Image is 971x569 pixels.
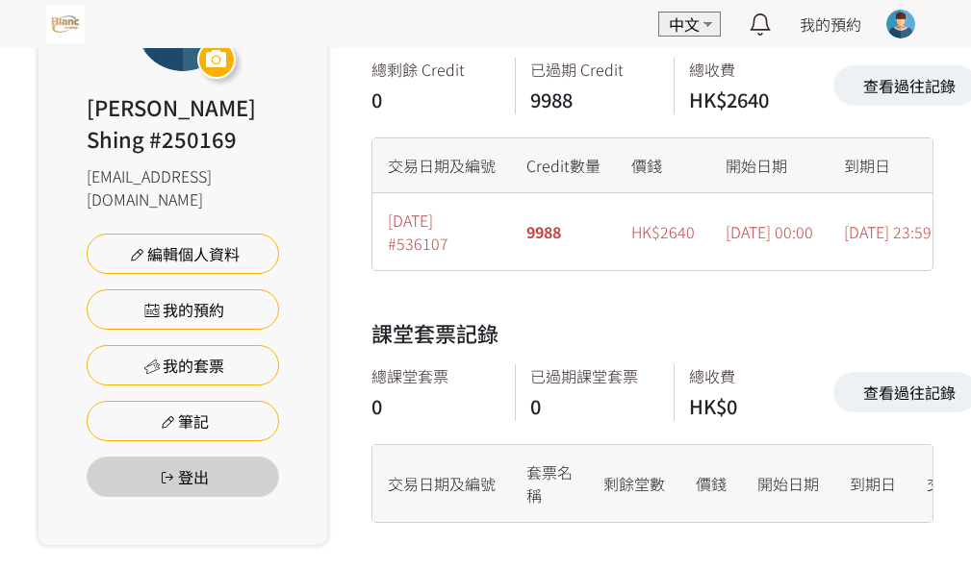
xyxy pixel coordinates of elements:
div: HK$2640 [616,193,710,270]
div: 0 [371,392,496,421]
div: 0 [371,86,496,114]
div: 總課堂套票 [371,364,496,387]
div: 已過期 Credit [530,58,654,81]
div: 總收費 [689,364,814,387]
div: [DATE] 00:00 [710,193,829,270]
div: 開始日期 [710,138,829,193]
div: 9988 [511,193,616,270]
div: 0 [530,392,654,421]
a: 我的套票 [87,345,279,385]
div: 套票名稱 [511,445,588,522]
div: 交易日期及編號 [372,138,511,193]
div: [PERSON_NAME] Shing #250169 [87,91,279,155]
img: THgjIW9v0vP8FkcVPggNTCb1B0l2x6CQsFzpAQmc.jpg [46,5,85,43]
div: HK$2640 [689,86,814,114]
div: 價錢 [680,445,742,522]
div: 開始日期 [742,445,834,522]
div: [DATE] #536107 [372,193,511,270]
div: 價錢 [616,138,710,193]
a: 我的預約 [87,289,279,330]
div: 總收費 [689,58,814,81]
div: 已過期課堂套票 [530,364,654,387]
div: 剩餘堂數 [588,445,680,522]
div: 9988 [530,86,654,114]
div: 到期日 [829,138,947,193]
div: HK$0 [689,392,814,421]
a: 筆記 [87,401,279,441]
div: [DATE] 23:59 [829,193,947,270]
div: 總剩餘 Credit [371,58,496,81]
a: 編輯個人資料 [87,234,279,274]
a: 我的預約 [800,12,861,36]
div: [EMAIL_ADDRESS][DOMAIN_NAME] [87,164,279,210]
div: 交易日期及編號 [372,445,511,522]
div: 到期日 [834,445,911,522]
div: Credit數量 [511,138,616,193]
h2: 課堂套票記錄 [371,317,498,349]
button: 登出 [87,457,279,497]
